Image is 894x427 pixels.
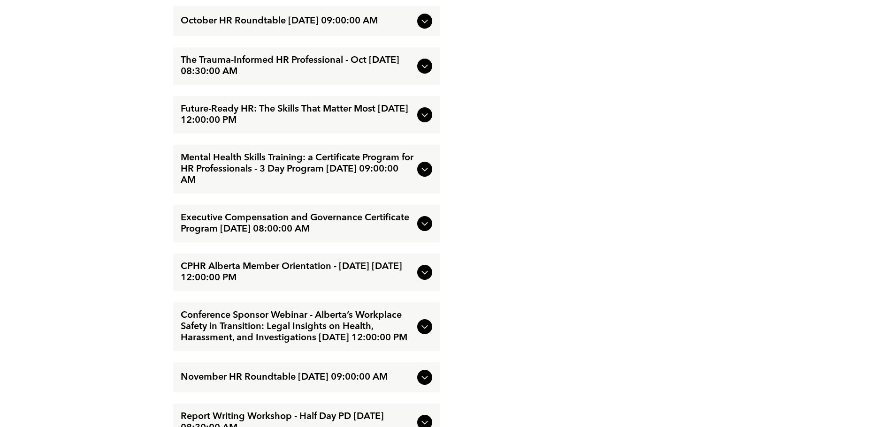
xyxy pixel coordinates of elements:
[181,104,413,126] span: Future-Ready HR: The Skills That Matter Most [DATE] 12:00:00 PM
[181,152,413,186] span: Mental Health Skills Training: a Certificate Program for HR Professionals - 3 Day Program [DATE] ...
[181,261,413,284] span: CPHR Alberta Member Orientation - [DATE] [DATE] 12:00:00 PM
[181,55,413,77] span: The Trauma-Informed HR Professional - Oct [DATE] 08:30:00 AM
[181,212,413,235] span: Executive Compensation and Governance Certificate Program [DATE] 08:00:00 AM
[181,310,413,344] span: Conference Sponsor Webinar - Alberta’s Workplace Safety in Transition: Legal Insights on Health, ...
[181,15,413,27] span: October HR Roundtable [DATE] 09:00:00 AM
[181,372,413,383] span: November HR Roundtable [DATE] 09:00:00 AM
